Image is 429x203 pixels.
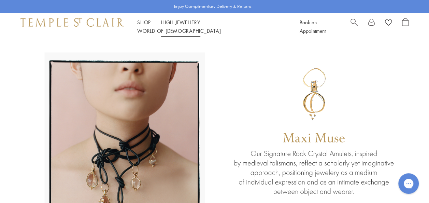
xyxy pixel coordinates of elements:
[20,18,124,26] img: Temple St. Clair
[161,19,200,26] a: High JewelleryHigh Jewellery
[300,19,326,34] a: Book an Appointment
[385,18,392,28] a: View Wishlist
[351,18,358,35] a: Search
[395,171,422,196] iframe: Gorgias live chat messenger
[137,18,284,35] nav: Main navigation
[402,18,409,35] a: Open Shopping Bag
[137,27,221,34] a: World of [DEMOGRAPHIC_DATA]World of [DEMOGRAPHIC_DATA]
[174,3,252,10] p: Enjoy Complimentary Delivery & Returns
[137,19,151,26] a: ShopShop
